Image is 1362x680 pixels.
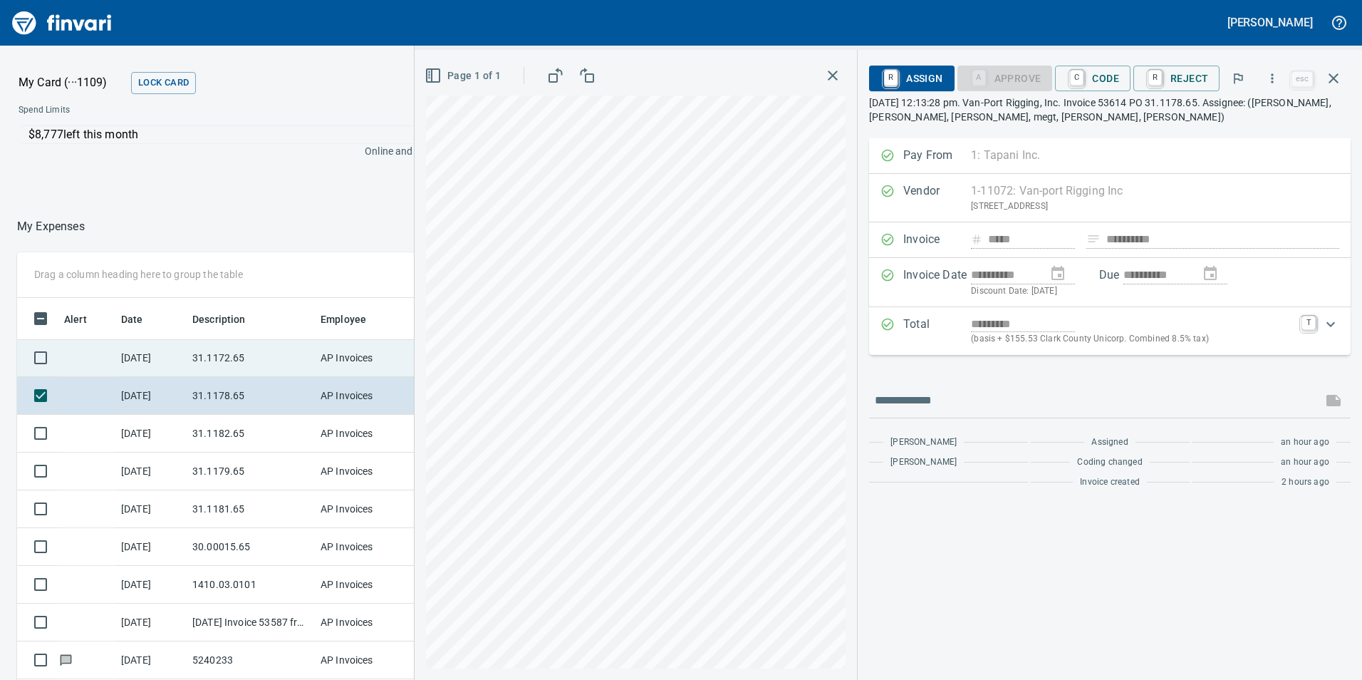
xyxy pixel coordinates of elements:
span: Page 1 of 1 [427,67,501,85]
span: Assign [880,66,942,91]
td: AP Invoices [315,528,422,566]
span: Coding changed [1077,455,1142,470]
span: an hour ago [1281,436,1329,450]
span: Reject [1145,66,1208,91]
p: $8,777 left this month [28,126,475,143]
span: 2 hours ago [1282,475,1329,490]
span: Description [192,310,246,327]
td: [DATE] [115,566,187,604]
td: [DATE] [115,339,187,377]
td: AP Invoices [315,453,422,490]
p: (basis + $155.53 Clark County Unicorp. Combined 8.5% tax) [971,332,1293,346]
td: 31.1178.65 [187,377,315,415]
button: RAssign [869,66,954,91]
a: esc [1291,71,1313,87]
button: [PERSON_NAME] [1224,11,1316,34]
span: Spend Limits [19,103,276,118]
td: AP Invoices [315,377,422,415]
td: 31.1181.65 [187,490,315,528]
span: Assigned [1091,436,1128,450]
span: [PERSON_NAME] [890,436,957,450]
img: Finvari [9,6,115,40]
h5: [PERSON_NAME] [1227,15,1313,30]
td: AP Invoices [315,339,422,377]
button: Page 1 of 1 [422,63,506,89]
td: 31.1172.65 [187,339,315,377]
span: Invoice created [1080,475,1140,490]
button: CCode [1055,66,1130,91]
td: 31.1182.65 [187,415,315,453]
td: [DATE] [115,490,187,528]
button: More [1257,63,1288,94]
p: Online and foreign allowed [7,144,484,158]
td: 30.00015.65 [187,528,315,566]
button: RReject [1133,66,1220,91]
a: R [1148,70,1162,86]
nav: breadcrumb [17,218,85,235]
span: Date [121,310,162,327]
td: 1410.03.0101 [187,566,315,604]
p: Drag a column heading here to group the table [34,267,243,282]
td: [DATE] [115,642,187,679]
td: [DATE] [115,415,187,453]
td: [DATE] [115,604,187,642]
button: Lock Card [131,72,196,94]
span: Alert [64,310,87,327]
span: Description [192,310,264,327]
td: [DATE] [115,377,187,415]
span: Employee [321,310,385,327]
a: T [1301,316,1316,330]
td: 31.1179.65 [187,453,315,490]
span: Close invoice [1288,61,1351,96]
td: [DATE] Invoice 53587 from Van-port Rigging Inc (1-11072) [187,604,315,642]
span: Has messages [58,655,73,664]
p: Total [903,316,971,346]
a: C [1070,70,1083,86]
td: [DATE] [115,528,187,566]
p: My Expenses [17,218,85,235]
div: Expand [869,307,1351,355]
td: [DATE] [115,453,187,490]
span: an hour ago [1281,455,1329,470]
span: Lock Card [138,75,189,91]
span: Alert [64,310,105,327]
td: AP Invoices [315,566,422,604]
span: Employee [321,310,366,327]
p: My Card (···1109) [19,74,125,91]
span: This records your message into the invoice and notifies anyone mentioned [1316,383,1351,418]
div: Coding Required [957,71,1053,83]
p: [DATE] 12:13:28 pm. Van-Port Rigging, Inc. Invoice 53614 PO 31.1178.65. Assignee: ([PERSON_NAME],... [869,96,1351,124]
td: AP Invoices [315,490,422,528]
td: 5240233 [187,642,315,679]
span: [PERSON_NAME] [890,455,957,470]
td: AP Invoices [315,415,422,453]
span: Code [1066,66,1119,91]
a: R [884,70,898,86]
span: Date [121,310,143,327]
button: Flag [1222,63,1254,94]
td: AP Invoices [315,642,422,679]
td: AP Invoices [315,604,422,642]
